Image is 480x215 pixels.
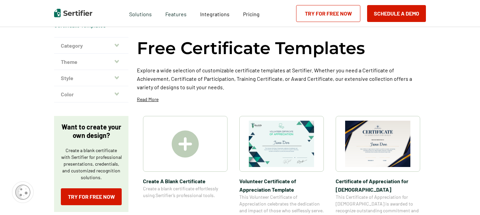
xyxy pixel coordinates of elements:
img: Sertifier | Digital Credentialing Platform [54,9,92,17]
span: Solutions [129,9,152,18]
span: Certificate of Appreciation for [DEMOGRAPHIC_DATA]​ [336,177,420,194]
span: Create a blank certificate effortlessly using Sertifier’s professional tools. [143,185,227,199]
p: Create a blank certificate with Sertifier for professional presentations, credentials, and custom... [61,147,122,181]
img: Create A Blank Certificate [172,130,199,158]
iframe: Chat Widget [446,183,480,215]
button: Style [54,70,128,86]
a: Try for Free Now [61,188,122,205]
img: Certificate of Appreciation for Church​ [345,121,411,167]
h1: Free Certificate Templates [137,37,365,59]
img: Cookie Popup Icon [15,185,30,200]
button: Color [54,86,128,102]
p: Want to create your own design? [61,123,122,140]
button: Theme [54,54,128,70]
a: Pricing [243,9,260,18]
span: Integrations [200,11,230,17]
span: Pricing [243,11,260,17]
span: Features [165,9,187,18]
span: Create A Blank Certificate [143,177,227,185]
button: Category [54,38,128,54]
p: Read More [137,96,159,103]
a: Integrations [200,9,230,18]
p: Explore a wide selection of customizable certificate templates at Sertifier. Whether you need a C... [137,66,426,91]
button: Schedule a Demo [367,5,426,22]
img: Volunteer Certificate of Appreciation Template [249,121,314,167]
span: Volunteer Certificate of Appreciation Template [239,177,324,194]
a: Try for Free Now [296,5,360,22]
